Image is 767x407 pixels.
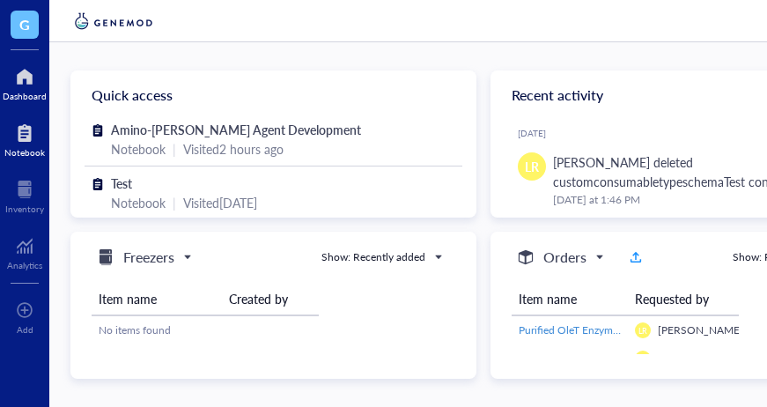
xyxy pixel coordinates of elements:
[658,351,743,366] span: [PERSON_NAME]
[519,351,621,366] a: 3-Aminopropyltriethoxysilane (APTES)
[519,351,697,366] span: 3-Aminopropyltriethoxysilane (APTES)
[638,354,647,364] span: LR
[628,283,744,315] th: Requested by
[173,139,176,159] div: |
[4,147,45,158] div: Notebook
[321,249,425,265] div: Show: Recently added
[7,260,42,270] div: Analytics
[173,193,176,212] div: |
[183,193,257,212] div: Visited [DATE]
[17,324,33,335] div: Add
[3,91,47,101] div: Dashboard
[99,322,433,338] div: No items found
[222,283,338,315] th: Created by
[111,174,132,192] span: Test
[70,70,476,120] div: Quick access
[519,322,621,338] a: Purified OleT Enzyme Aliquot
[111,139,166,159] div: Notebook
[111,193,166,212] div: Notebook
[543,247,586,268] h5: Orders
[658,322,743,337] span: [PERSON_NAME]
[4,119,45,158] a: Notebook
[5,175,44,214] a: Inventory
[19,13,30,35] span: G
[512,283,628,315] th: Item name
[123,247,174,268] h5: Freezers
[70,11,157,32] img: genemod-logo
[5,203,44,214] div: Inventory
[7,232,42,270] a: Analytics
[111,121,361,138] span: Amino-[PERSON_NAME] Agent Development
[3,63,47,101] a: Dashboard
[638,326,647,336] span: LR
[519,322,655,337] span: Purified OleT Enzyme Aliquot
[525,157,539,176] span: LR
[183,139,284,159] div: Visited 2 hours ago
[92,283,222,315] th: Item name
